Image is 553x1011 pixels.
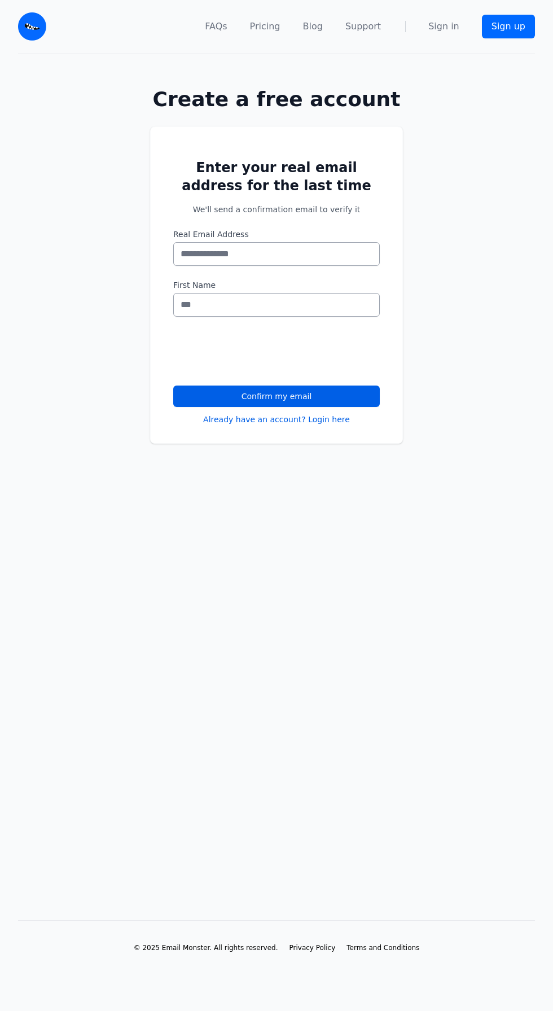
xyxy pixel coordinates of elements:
a: Already have an account? Login here [203,414,350,425]
a: Sign in [428,20,459,33]
h2: Enter your real email address for the last time [173,159,380,195]
iframe: reCAPTCHA [173,330,345,374]
li: © 2025 Email Monster. All rights reserved. [134,943,278,952]
a: FAQs [205,20,227,33]
label: First Name [173,279,380,291]
a: Sign up [482,15,535,38]
a: Pricing [250,20,280,33]
a: Support [345,20,381,33]
a: Terms and Conditions [346,943,419,952]
img: Email Monster [18,12,46,41]
label: Real Email Address [173,229,380,240]
span: Privacy Policy [289,944,336,952]
a: Privacy Policy [289,943,336,952]
p: We'll send a confirmation email to verify it [173,204,380,215]
a: Blog [303,20,323,33]
h1: Create a free account [114,90,439,108]
button: Confirm my email [173,386,380,407]
span: Terms and Conditions [346,944,419,952]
